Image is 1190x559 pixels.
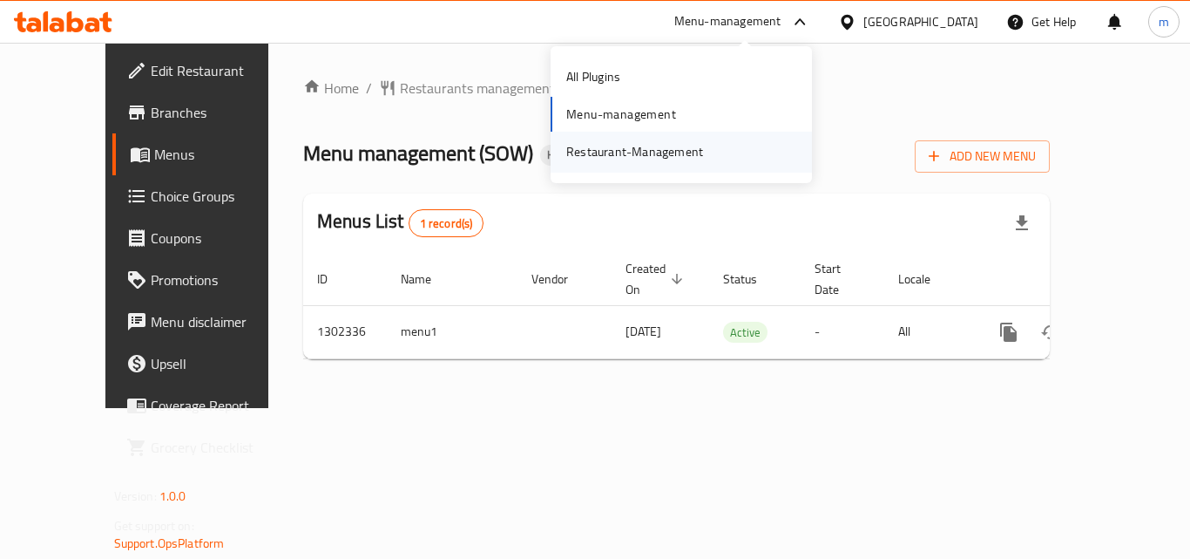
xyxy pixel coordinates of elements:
span: Name [401,269,454,290]
div: Menu-management [674,11,781,32]
button: Change Status [1030,311,1072,353]
span: Start Date [815,258,863,300]
a: Edit Restaurant [112,50,304,92]
span: [DATE] [625,320,661,343]
a: Support.OpsPlatform [114,532,225,555]
span: 1.0.0 [159,485,186,508]
span: Restaurants management [400,78,555,99]
span: Vendor [531,269,591,290]
span: Active [723,323,767,343]
a: Restaurants management [379,78,555,99]
span: Promotions [151,269,290,290]
td: All [884,305,974,358]
a: Choice Groups [112,175,304,217]
a: Coverage Report [112,385,304,426]
span: Edit Restaurant [151,60,290,81]
td: - [801,305,884,358]
span: Branches [151,102,290,123]
td: 1302336 [303,305,387,358]
a: Coupons [112,217,304,259]
span: Locale [898,269,953,290]
a: Upsell [112,343,304,385]
span: Coverage Report [151,395,290,416]
span: Menu disclaimer [151,311,290,332]
div: [GEOGRAPHIC_DATA] [863,12,978,31]
td: menu1 [387,305,517,358]
a: Grocery Checklist [112,426,304,468]
span: m [1159,12,1169,31]
span: Add New Menu [929,146,1036,167]
a: Menus [112,133,304,175]
span: Menu management ( SOW ) [303,133,533,173]
span: Hidden [540,147,589,162]
span: Created On [625,258,688,300]
div: Restaurant-Management [566,142,703,161]
span: Status [723,269,780,290]
a: Menu disclaimer [112,301,304,343]
span: Grocery Checklist [151,437,290,458]
span: ID [317,269,350,290]
button: Add New Menu [915,140,1050,173]
a: Home [303,78,359,99]
span: 1 record(s) [409,215,483,232]
button: more [988,311,1030,353]
span: Coupons [151,228,290,249]
li: / [366,78,372,99]
th: Actions [974,253,1169,306]
table: enhanced table [303,253,1169,359]
span: Menus [154,144,290,165]
div: Hidden [540,145,589,166]
span: Choice Groups [151,186,290,207]
span: Upsell [151,353,290,374]
a: Promotions [112,259,304,301]
span: Version: [114,485,157,508]
a: Branches [112,92,304,133]
h2: Menus List [317,208,483,237]
div: All Plugins [566,67,620,86]
span: Get support on: [114,515,194,537]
